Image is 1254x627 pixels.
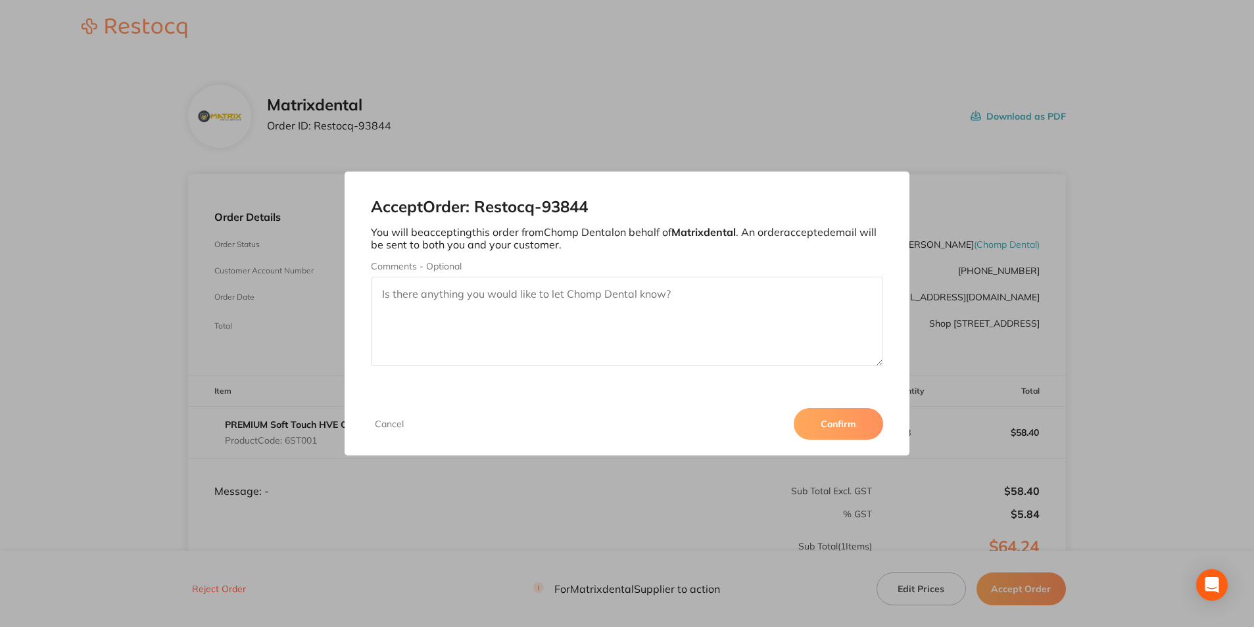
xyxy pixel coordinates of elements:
[371,226,882,250] p: You will be accepting this order from Chomp Dental on behalf of . An order accepted email will be...
[371,261,882,271] label: Comments - Optional
[371,418,408,430] button: Cancel
[671,225,736,239] b: Matrixdental
[1196,569,1228,601] div: Open Intercom Messenger
[371,198,882,216] h2: Accept Order: Restocq- 93844
[794,408,883,440] button: Confirm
